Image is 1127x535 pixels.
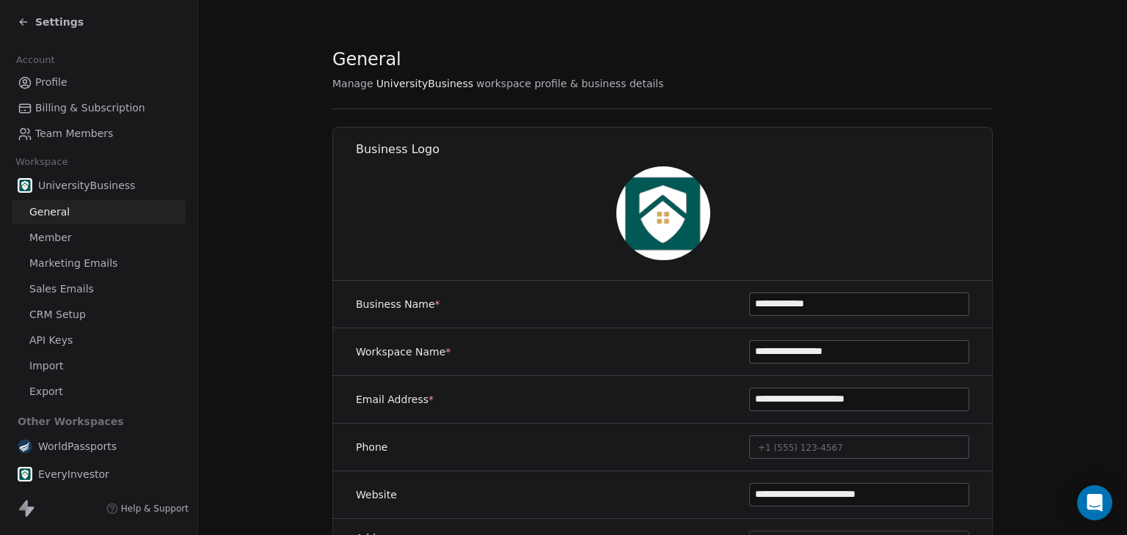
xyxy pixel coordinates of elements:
img: favicon.webp [18,439,32,454]
span: Workspace [10,151,74,173]
label: Phone [356,440,387,454]
span: UniversityBusiness [376,76,473,91]
a: Billing & Subscription [12,96,186,120]
span: Billing & Subscription [35,100,145,116]
span: Account [10,49,61,71]
span: Export [29,384,63,399]
span: Marketing Emails [29,256,117,271]
label: Business Name [356,297,440,311]
span: EveryInvestor [38,467,109,481]
button: +1 (555) 123-4567 [749,435,969,459]
span: Member [29,230,72,246]
label: Website [356,487,397,502]
a: Settings [18,15,84,29]
a: Marketing Emails [12,251,186,276]
span: Sales Emails [29,281,94,297]
span: +1 (555) 123-4567 [758,443,843,453]
a: Profile [12,70,186,95]
span: UniversityBusiness [38,178,135,193]
span: Other Workspaces [12,410,130,433]
span: Manage [332,76,373,91]
span: workspace profile & business details [476,76,664,91]
label: Workspace Name [356,344,451,359]
img: EI%20Icon%20New_48%20(White%20Backround).png [616,166,710,260]
a: CRM Setup [12,303,186,327]
h1: Business Logo [356,141,993,158]
label: Email Address [356,392,434,407]
img: EI%20Icon%20New_48%20(White%20Backround).png [18,467,32,481]
span: API Keys [29,333,73,348]
a: Help & Support [106,503,189,514]
a: API Keys [12,328,186,353]
span: Team Members [35,126,113,141]
span: Profile [35,75,68,90]
img: EI%20Icon%20New_48%20(White%20Backround).png [18,178,32,193]
div: Open Intercom Messenger [1077,485,1112,520]
a: Import [12,354,186,378]
span: Settings [35,15,84,29]
a: Team Members [12,122,186,146]
a: Export [12,380,186,404]
span: General [29,204,70,220]
a: General [12,200,186,224]
a: Sales Emails [12,277,186,301]
span: Help & Support [121,503,189,514]
a: Member [12,226,186,250]
span: Import [29,358,63,374]
span: CRM Setup [29,307,86,322]
span: WorldPassports [38,439,117,454]
span: General [332,48,401,70]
